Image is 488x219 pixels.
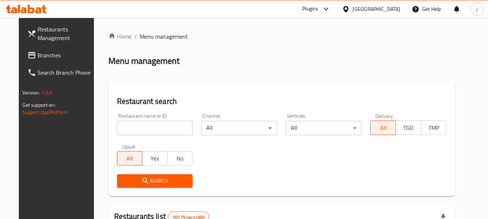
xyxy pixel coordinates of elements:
[22,88,40,97] span: Version:
[167,151,193,166] button: No
[134,32,137,41] li: /
[22,108,68,117] a: Support.OpsPlatform
[108,55,180,67] h2: Menu management
[38,68,95,77] span: Search Branch Phone
[122,144,135,149] label: Upsell
[117,174,193,188] button: Search
[117,151,143,166] button: All
[302,5,318,13] div: Plugins
[142,151,168,166] button: Yes
[22,21,100,47] a: Restaurants Management
[38,25,95,42] span: Restaurants Management
[170,153,190,164] span: No
[375,113,393,118] label: Delivery
[424,123,444,133] span: TMP
[117,96,446,107] h2: Restaurant search
[353,5,400,13] div: [GEOGRAPHIC_DATA]
[108,32,455,41] nav: breadcrumb
[373,123,393,133] span: All
[22,64,100,81] a: Search Branch Phone
[120,153,140,164] span: All
[123,176,187,185] span: Search
[145,153,165,164] span: Yes
[108,32,131,41] a: Home
[38,51,95,60] span: Branches
[41,88,52,97] span: 1.0.0
[201,121,277,135] div: All
[286,121,362,135] div: All
[22,47,100,64] a: Branches
[421,121,446,135] button: TMP
[476,5,478,13] span: j
[140,32,188,41] span: Menu management
[117,121,193,135] input: Search for restaurant name or ID..
[22,100,56,110] span: Get support on:
[396,121,421,135] button: TGO
[370,121,396,135] button: All
[399,123,418,133] span: TGO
